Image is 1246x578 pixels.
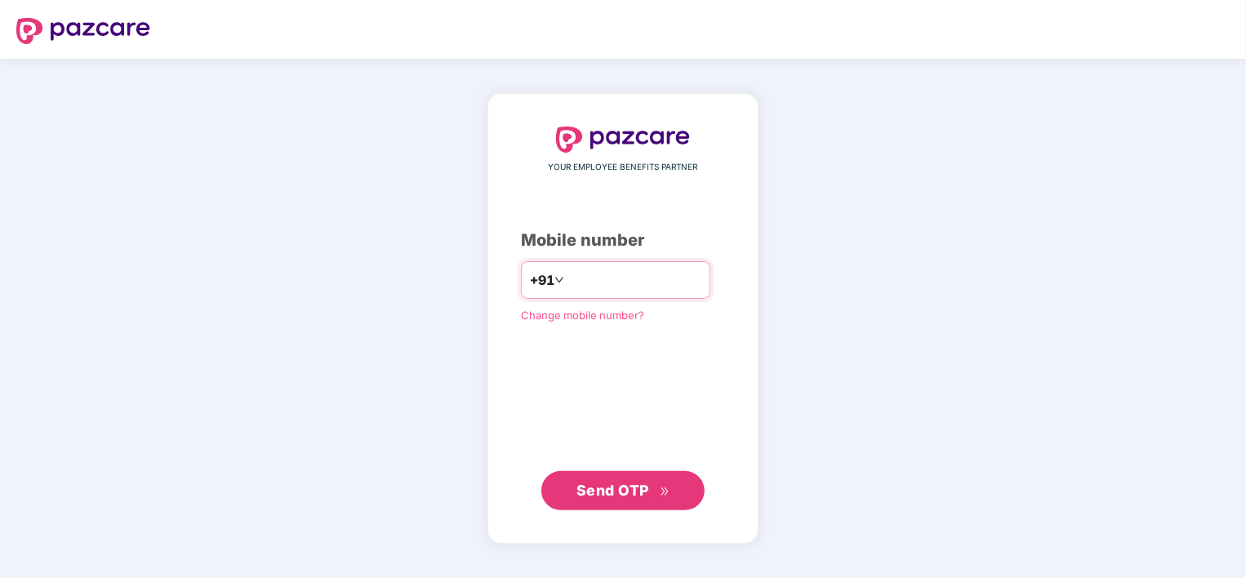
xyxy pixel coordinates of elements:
[660,487,670,497] span: double-right
[556,127,690,153] img: logo
[549,161,698,174] span: YOUR EMPLOYEE BENEFITS PARTNER
[521,309,644,322] a: Change mobile number?
[576,482,649,499] span: Send OTP
[554,275,564,285] span: down
[16,18,150,44] img: logo
[530,270,554,291] span: +91
[521,228,725,253] div: Mobile number
[541,471,705,510] button: Send OTPdouble-right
